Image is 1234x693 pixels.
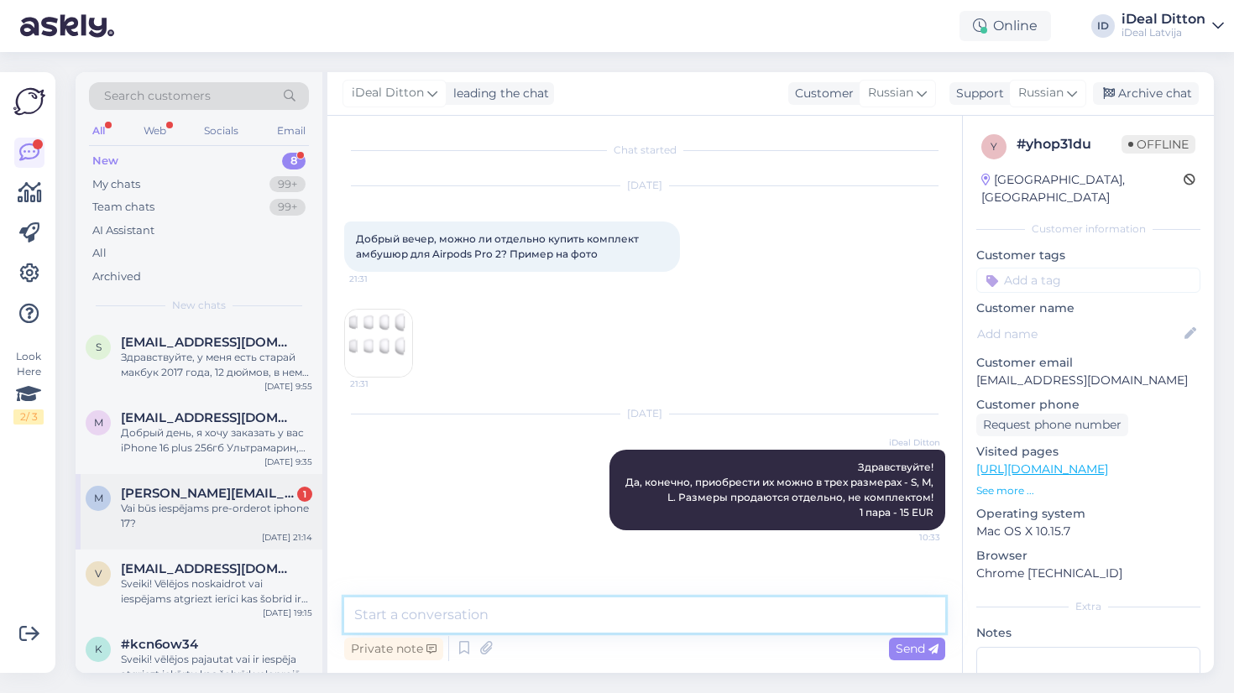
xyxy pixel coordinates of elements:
[121,350,312,380] div: Здравствуйте, у меня есть старай макбук 2017 года, 12 дюймов, в нем надо заменить аккумулятор и к...
[263,607,312,619] div: [DATE] 19:15
[349,273,412,285] span: 21:31
[976,547,1200,565] p: Browser
[976,443,1200,461] p: Visited pages
[92,199,154,216] div: Team chats
[104,87,211,105] span: Search customers
[92,222,154,239] div: AI Assistant
[976,523,1200,540] p: Mac OS X 10.15.7
[274,120,309,142] div: Email
[92,245,107,262] div: All
[297,487,312,502] div: 1
[172,298,226,313] span: New chats
[896,641,939,656] span: Send
[976,247,1200,264] p: Customer tags
[976,599,1200,614] div: Extra
[13,409,44,425] div: 2 / 3
[976,268,1200,293] input: Add a tag
[344,406,945,421] div: [DATE]
[976,221,1200,237] div: Customer information
[121,335,295,350] span: sspankov@gmail.com
[96,341,102,353] span: s
[976,372,1200,389] p: [EMAIL_ADDRESS][DOMAIN_NAME]
[121,576,312,607] div: Sveiki! Vēlējos noskaidrot vai iespējams atgriezt ierīci kas šobrīd ir uz nomaksu "ideal". Ja šis...
[269,176,306,193] div: 99+
[447,85,549,102] div: leading the chat
[121,410,295,425] span: maksimgavlas@gmail.com
[1122,13,1205,26] div: iDeal Ditton
[788,85,854,102] div: Customer
[1122,13,1224,39] a: iDeal DittoniDeal Latvija
[89,120,108,142] div: All
[95,567,102,580] span: v
[345,310,412,377] img: Attachment
[95,643,102,655] span: k
[121,637,198,652] span: #kcn6ow34
[977,325,1181,343] input: Add name
[92,268,141,285] div: Archived
[350,378,413,390] span: 21:31
[949,85,1004,102] div: Support
[976,483,1200,498] p: See more ...
[1122,135,1195,154] span: Offline
[1122,26,1205,39] div: iDeal Latvija
[976,461,1108,477] a: [URL][DOMAIN_NAME]
[344,638,443,660] div: Private note
[264,456,312,468] div: [DATE] 9:35
[282,153,306,169] div: 8
[140,120,170,142] div: Web
[121,501,312,531] div: Vai būs iespējams pre-orderot iphone 17?
[121,486,295,501] span: markuss.boss@gmail.com
[344,178,945,193] div: [DATE]
[121,652,312,682] div: Sveiki! vēlējos pajautat vai ir iespēja atgriezt iekārtu kas šobrīd veloprojām ir nomaksa “ibank”...
[92,176,140,193] div: My chats
[13,86,45,117] img: Askly Logo
[262,531,312,544] div: [DATE] 21:14
[1091,14,1115,38] div: ID
[344,143,945,158] div: Chat started
[92,153,118,169] div: New
[877,531,940,544] span: 10:33
[1018,84,1064,102] span: Russian
[976,414,1128,436] div: Request phone number
[1093,82,1199,105] div: Archive chat
[991,140,997,153] span: y
[976,396,1200,414] p: Customer phone
[959,11,1051,41] div: Online
[201,120,242,142] div: Socials
[269,199,306,216] div: 99+
[352,84,424,102] span: iDeal Ditton
[94,492,103,504] span: m
[94,416,103,429] span: m
[976,624,1200,642] p: Notes
[981,171,1184,206] div: [GEOGRAPHIC_DATA], [GEOGRAPHIC_DATA]
[976,300,1200,317] p: Customer name
[868,84,913,102] span: Russian
[877,436,940,449] span: iDeal Ditton
[13,349,44,425] div: Look Here
[1017,134,1122,154] div: # yhop31du
[976,505,1200,523] p: Operating system
[121,425,312,456] div: Добрый день, я хочу заказать у вас iPhone 16 plus 256гб Ультрамарин, но вижу что их нет на складе...
[976,354,1200,372] p: Customer email
[976,565,1200,582] p: Chrome [TECHNICAL_ID]
[356,232,641,260] span: Добрый вечер, можно ли отдельно купить комплект амбушюр для Airpods Pro 2? Пример на фото
[264,380,312,393] div: [DATE] 9:55
[121,561,295,576] span: vennereelina4@gmail.com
